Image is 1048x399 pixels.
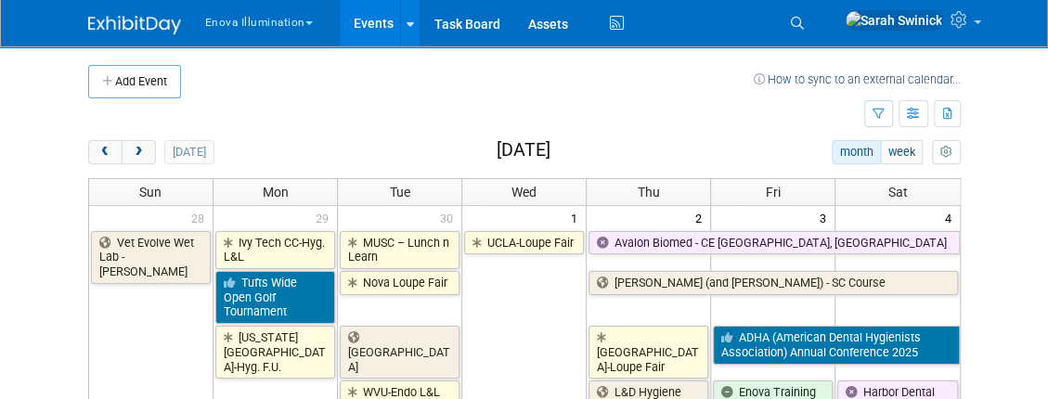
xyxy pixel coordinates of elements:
a: Vet Evolve Wet Lab - [PERSON_NAME] [91,231,212,284]
a: Avalon Biomed - CE [GEOGRAPHIC_DATA], [GEOGRAPHIC_DATA] [589,231,960,255]
a: How to sync to an external calendar... [754,72,961,86]
span: Sat [887,185,907,199]
a: Nova Loupe Fair [340,271,459,295]
span: 30 [438,206,461,229]
span: Tue [390,185,410,199]
button: week [880,140,923,164]
img: Sarah Swinick [845,10,943,31]
button: [DATE] [164,140,213,164]
i: Personalize Calendar [940,147,952,159]
a: UCLA-Loupe Fair [464,231,584,255]
span: 28 [189,206,213,229]
span: Mon [263,185,289,199]
span: 3 [818,206,835,229]
span: 2 [693,206,710,229]
span: 29 [314,206,337,229]
a: [US_STATE][GEOGRAPHIC_DATA]-Hyg. F.U. [215,326,335,379]
h2: [DATE] [496,140,550,161]
img: ExhibitDay [88,16,181,34]
span: Sun [139,185,162,199]
a: Tufts Wide Open Golf Tournament [215,271,335,324]
span: 1 [569,206,586,229]
a: [GEOGRAPHIC_DATA]-Loupe Fair [589,326,708,379]
button: prev [88,140,123,164]
a: MUSC – Lunch n Learn [340,231,459,269]
button: month [832,140,881,164]
a: [PERSON_NAME] (and [PERSON_NAME]) - SC Course [589,271,958,295]
button: myCustomButton [932,140,960,164]
a: ADHA (American Dental Hygienists Association) Annual Conference 2025 [713,326,960,364]
span: Wed [511,185,537,199]
button: next [122,140,156,164]
button: Add Event [88,65,181,98]
a: [GEOGRAPHIC_DATA] [340,326,459,379]
span: 4 [943,206,960,229]
span: Fri [766,185,781,199]
a: Ivy Tech CC-Hyg. L&L [215,231,335,269]
span: Thu [638,185,660,199]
